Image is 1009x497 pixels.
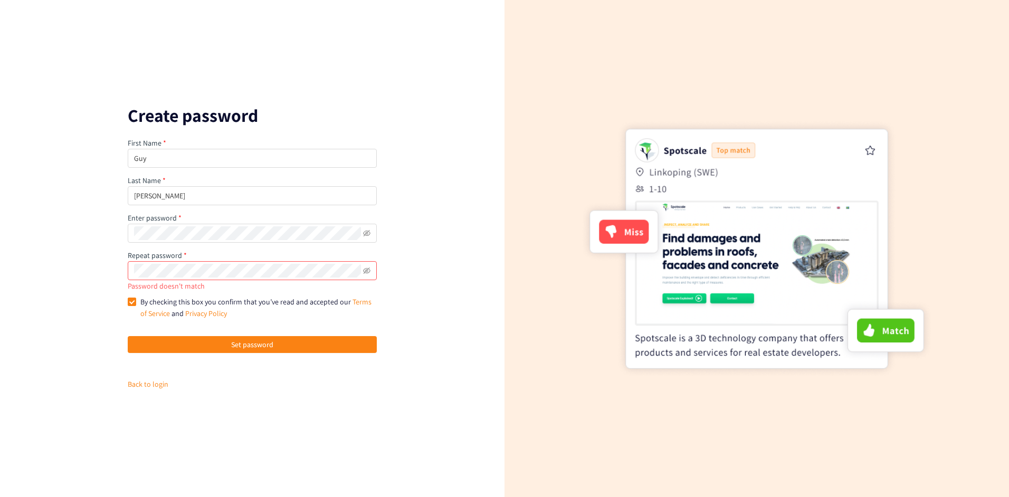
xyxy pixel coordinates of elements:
[128,280,377,292] div: Password doesn't match
[140,297,372,318] span: By checking this box you confirm that you’ve read and accepted our and
[128,213,182,223] label: Enter password
[128,379,168,389] a: Back to login
[231,339,273,350] span: Set password
[128,251,187,260] label: Repeat password
[128,138,166,148] label: First Name
[363,230,370,237] span: eye-invisible
[128,176,166,185] label: Last Name
[128,107,377,124] p: Create password
[185,309,227,318] a: Privacy Policy
[363,267,370,274] span: eye-invisible
[128,336,377,353] button: Set password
